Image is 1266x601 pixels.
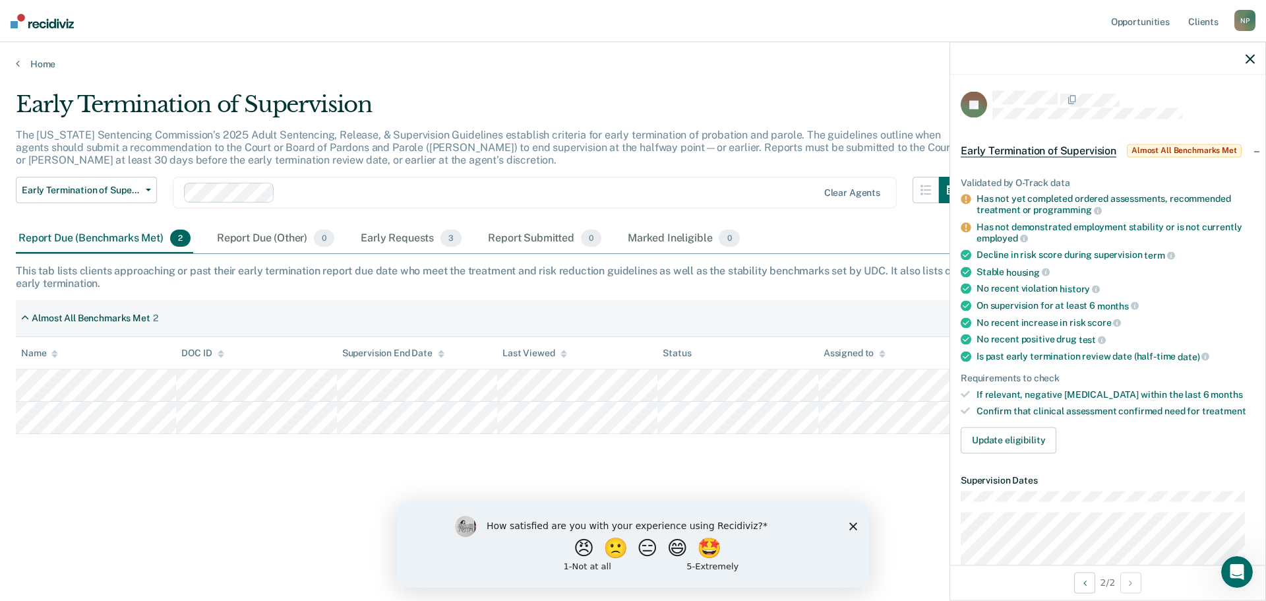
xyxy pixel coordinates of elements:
iframe: Intercom live chat [1221,556,1253,588]
div: Validated by O-Track data [961,177,1255,188]
span: test [1079,334,1106,345]
div: Status [663,348,691,359]
span: months [1097,300,1139,311]
div: Early Requests [358,224,464,253]
div: N P [1234,10,1255,31]
span: treatment [1202,406,1246,416]
div: Assigned to [824,348,886,359]
iframe: Survey by Kim from Recidiviz [397,503,869,588]
span: 0 [719,230,739,247]
span: 0 [314,230,334,247]
span: months [1211,389,1242,400]
dt: Supervision Dates [961,474,1255,486]
div: 2 / 2 [950,565,1265,600]
button: Update eligibility [961,427,1056,453]
div: This tab lists clients approaching or past their early termination report due date who meet the t... [16,265,1250,290]
span: history [1060,284,1100,294]
div: Marked Ineligible [625,224,742,253]
div: Early Termination of SupervisionAlmost All Benchmarks Met [950,129,1265,172]
img: Recidiviz [11,14,74,28]
span: 3 [440,230,462,247]
div: Is past early termination review date (half-time [977,350,1255,362]
div: Report Submitted [485,224,604,253]
button: Next Opportunity [1120,572,1141,593]
div: Stable [977,266,1255,278]
div: Supervision End Date [342,348,444,359]
span: Almost All Benchmarks Met [1127,144,1242,157]
span: term [1144,250,1174,261]
div: Clear agents [824,187,880,199]
div: Last Viewed [502,348,566,359]
div: Report Due (Benchmarks Met) [16,224,193,253]
div: Requirements to check [961,373,1255,384]
span: housing [1006,267,1050,277]
span: Early Termination of Supervision [961,144,1116,157]
div: On supervision for at least 6 [977,300,1255,312]
div: Name [21,348,58,359]
div: Has not demonstrated employment stability or is not currently employed [977,221,1255,243]
div: Report Due (Other) [214,224,337,253]
span: 0 [581,230,601,247]
div: Has not yet completed ordered assessments, recommended treatment or programming [977,193,1255,216]
button: Previous Opportunity [1074,572,1095,593]
p: The [US_STATE] Sentencing Commission’s 2025 Adult Sentencing, Release, & Supervision Guidelines e... [16,129,954,166]
div: DOC ID [181,348,224,359]
div: No recent increase in risk [977,317,1255,329]
div: Confirm that clinical assessment confirmed need for [977,406,1255,417]
span: 2 [170,230,191,247]
a: Home [16,58,1250,70]
div: Almost All Benchmarks Met [32,313,150,324]
span: score [1087,317,1121,328]
div: 2 [153,313,158,324]
span: Early Termination of Supervision [22,185,140,196]
div: No recent positive drug [977,334,1255,346]
span: date) [1178,351,1209,362]
div: If relevant, negative [MEDICAL_DATA] within the last 6 [977,389,1255,400]
div: Decline in risk score during supervision [977,249,1255,261]
div: Early Termination of Supervision [16,91,965,129]
div: No recent violation [977,283,1255,295]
